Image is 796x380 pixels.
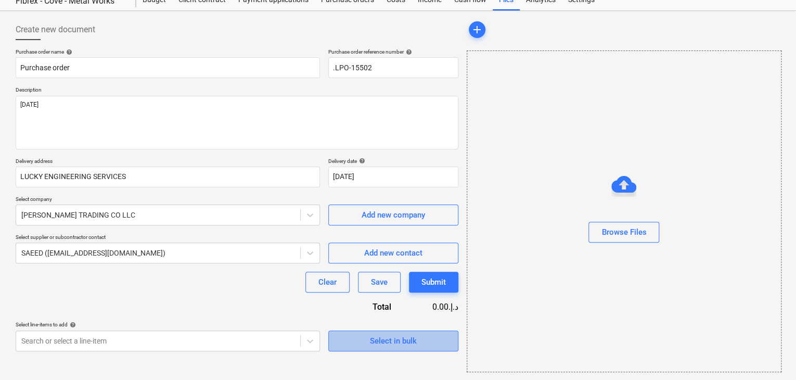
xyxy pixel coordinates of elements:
[421,275,446,289] div: Submit
[371,275,388,289] div: Save
[318,275,337,289] div: Clear
[467,50,781,372] div: Browse Files
[328,167,458,187] input: Delivery date not specified
[601,225,646,239] div: Browse Files
[358,272,401,293] button: Save
[16,196,320,205] p: Select company
[16,57,320,78] input: Document name
[328,158,458,164] div: Delivery date
[16,167,320,187] input: Delivery address
[16,158,320,167] p: Delivery address
[16,86,458,95] p: Description
[328,205,458,225] button: Add new company
[16,48,320,55] div: Purchase order name
[471,23,483,36] span: add
[328,243,458,263] button: Add new contact
[16,23,95,36] span: Create new document
[305,272,350,293] button: Clear
[328,48,458,55] div: Purchase order reference number
[328,331,458,351] button: Select in bulk
[64,49,72,55] span: help
[357,158,365,164] span: help
[16,234,320,243] p: Select supplier or subcontractor contact
[328,57,458,78] input: Order number
[323,301,408,313] div: Total
[409,272,458,293] button: Submit
[404,49,412,55] span: help
[68,322,76,328] span: help
[588,222,659,243] button: Browse Files
[362,208,425,222] div: Add new company
[16,96,458,149] textarea: [DATE]
[408,301,458,313] div: 0.00د.إ.‏
[370,334,417,348] div: Select in bulk
[16,321,320,328] div: Select line-items to add
[364,246,422,260] div: Add new contact
[744,330,796,380] iframe: Chat Widget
